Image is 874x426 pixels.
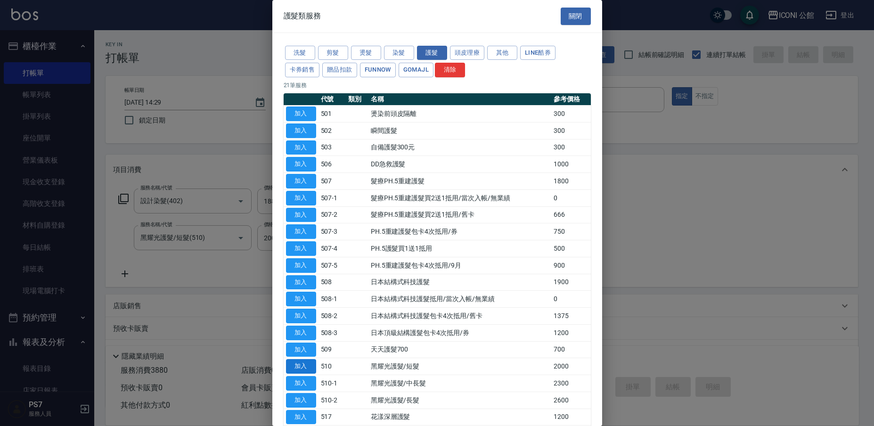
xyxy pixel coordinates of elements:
td: 0 [551,291,591,308]
button: 加入 [286,208,316,222]
button: 贈品扣款 [322,63,357,77]
button: 其他 [487,46,517,60]
button: 染髮 [384,46,414,60]
td: 507-5 [319,257,346,274]
th: 參考價格 [551,93,591,106]
td: DD急救護髮 [368,156,551,173]
button: FUNNOW [360,63,396,77]
td: 天天護髮700 [368,341,551,358]
td: 日本結構式科技護髮 [368,274,551,291]
td: 750 [551,223,591,240]
td: 509 [319,341,346,358]
td: 黑耀光護髮/長髮 [368,392,551,409]
td: 黑耀光護髮/短髮 [368,358,551,375]
td: 500 [551,240,591,257]
td: 1375 [551,308,591,325]
td: 花漾深層護髮 [368,409,551,426]
td: 300 [551,106,591,123]
td: 1200 [551,324,591,341]
button: 加入 [286,140,316,155]
button: 洗髮 [285,46,315,60]
td: 髮療PH.5重建護髮買2送1抵用/當次入帳/無業績 [368,189,551,206]
button: 加入 [286,309,316,323]
button: LINE酷券 [520,46,555,60]
td: 2300 [551,375,591,392]
button: 加入 [286,224,316,239]
td: 502 [319,122,346,139]
td: 507 [319,173,346,190]
td: 燙染前頭皮隔離 [368,106,551,123]
td: 510 [319,358,346,375]
button: 加入 [286,376,316,391]
td: 1000 [551,156,591,173]
button: 卡券銷售 [285,63,320,77]
button: 加入 [286,191,316,205]
button: 關閉 [561,8,591,25]
td: 507-1 [319,189,346,206]
button: 加入 [286,326,316,340]
button: 加入 [286,123,316,138]
th: 代號 [319,93,346,106]
button: 護髮 [417,46,447,60]
button: 加入 [286,258,316,273]
button: 加入 [286,157,316,172]
td: 508-2 [319,308,346,325]
button: 加入 [286,174,316,188]
td: 0 [551,189,591,206]
td: 507-3 [319,223,346,240]
button: 燙髮 [351,46,381,60]
th: 類別 [346,93,368,106]
td: 507-2 [319,206,346,223]
p: 21 筆服務 [284,81,591,90]
td: 300 [551,122,591,139]
td: 503 [319,139,346,156]
td: 666 [551,206,591,223]
td: 自備護髮300元 [368,139,551,156]
td: 日本結構式科技護髮包卡4次抵用/舊卡 [368,308,551,325]
td: 日本頂級結構護髮包卡4次抵用/券 [368,324,551,341]
button: 加入 [286,241,316,256]
button: GOMAJL [399,63,433,77]
td: 黑耀光護髮/中長髮 [368,375,551,392]
td: 510-2 [319,392,346,409]
button: 加入 [286,410,316,425]
button: 加入 [286,359,316,374]
td: 508-1 [319,291,346,308]
th: 名稱 [368,93,551,106]
td: 髮療PH.5重建護髮 [368,173,551,190]
button: 加入 [286,275,316,290]
td: 1800 [551,173,591,190]
button: 剪髮 [318,46,348,60]
span: 護髮類服務 [284,11,321,21]
button: 清除 [435,63,465,77]
td: 1200 [551,409,591,426]
td: 1900 [551,274,591,291]
td: 508-3 [319,324,346,341]
td: PH.5重建護髮包卡4次抵用/券 [368,223,551,240]
button: 加入 [286,343,316,357]
button: 頭皮理療 [450,46,485,60]
td: 300 [551,139,591,156]
td: 517 [319,409,346,426]
td: 507-4 [319,240,346,257]
td: 900 [551,257,591,274]
td: 508 [319,274,346,291]
td: 700 [551,341,591,358]
td: 510-1 [319,375,346,392]
td: 2600 [551,392,591,409]
td: 髮療PH.5重建護髮買2送1抵用/舊卡 [368,206,551,223]
td: 瞬間護髮 [368,122,551,139]
td: PH.5護髮買1送1抵用 [368,240,551,257]
button: 加入 [286,393,316,408]
td: 日本結構式科技護髮抵用/當次入帳/無業績 [368,291,551,308]
button: 加入 [286,292,316,306]
button: 加入 [286,106,316,121]
td: 2000 [551,358,591,375]
td: PH.5重建護髮包卡4次抵用/9月 [368,257,551,274]
td: 506 [319,156,346,173]
td: 501 [319,106,346,123]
